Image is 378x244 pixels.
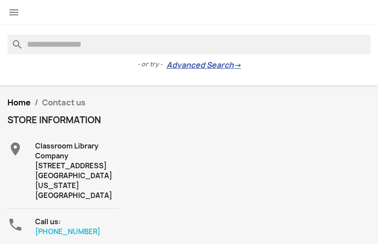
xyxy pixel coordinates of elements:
input: Search [7,35,371,54]
div: Classroom Library Company [STREET_ADDRESS] [GEOGRAPHIC_DATA][US_STATE] [GEOGRAPHIC_DATA] [35,141,119,200]
div: Call us: [35,217,119,237]
i:  [7,217,23,233]
i:  [8,6,20,18]
i:  [7,141,23,157]
a: [PHONE_NUMBER] [35,227,100,236]
i: search [7,35,19,47]
h4: Store information [7,115,119,125]
span: Contact us [42,97,85,108]
span: → [234,60,241,70]
a: Home [7,97,31,108]
a: Advanced Search→ [167,60,241,70]
span: - or try - [137,59,167,69]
